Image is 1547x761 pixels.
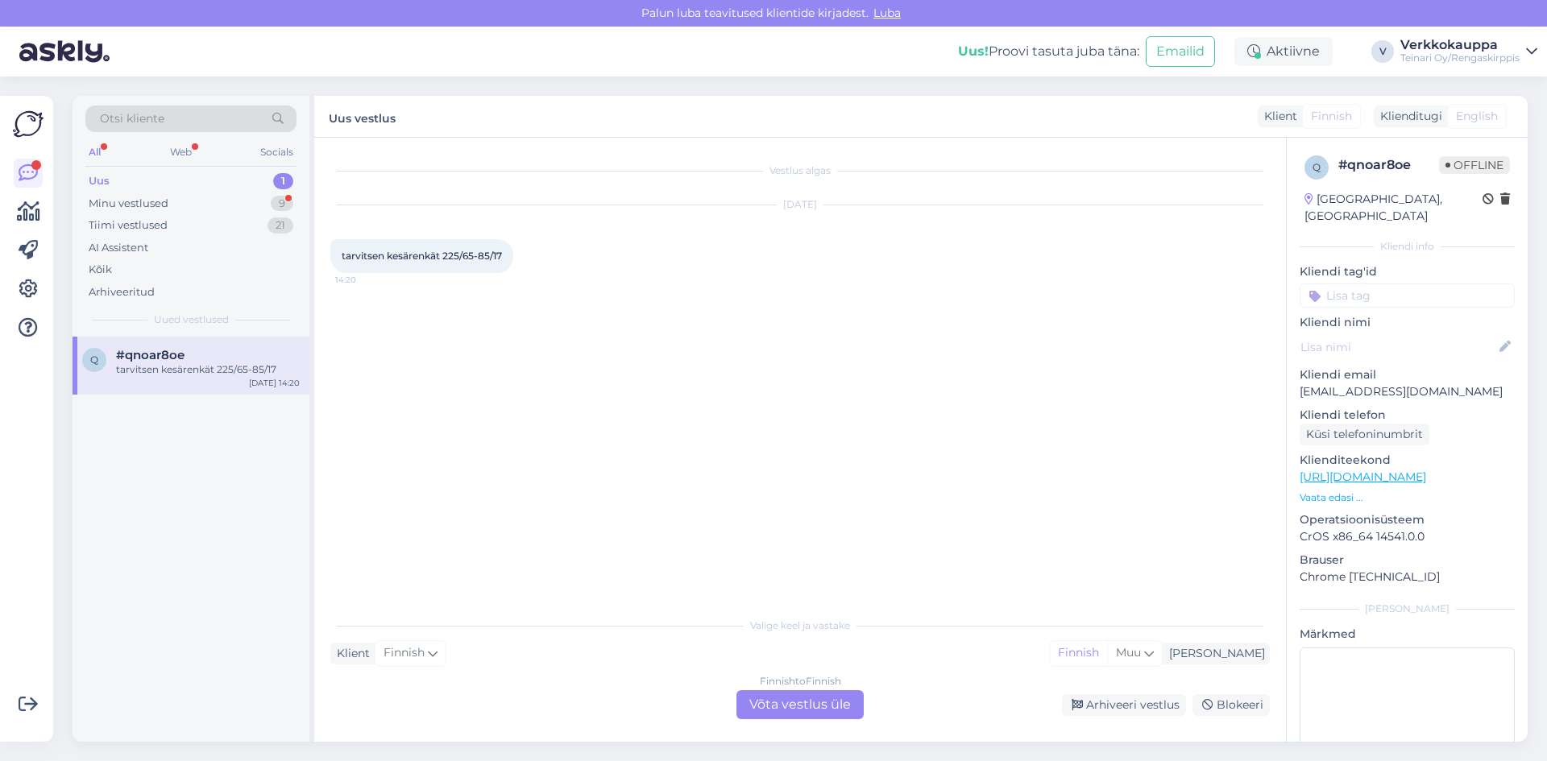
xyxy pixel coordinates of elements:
[1300,528,1515,545] p: CrOS x86_64 14541.0.0
[154,312,229,327] span: Uued vestlused
[1050,641,1107,665] div: Finnish
[89,196,168,212] div: Minu vestlused
[330,618,1270,633] div: Valige keel ja vastake
[1300,338,1496,356] input: Lisa nimi
[1300,407,1515,424] p: Kliendi telefon
[1300,569,1515,585] p: Chrome [TECHNICAL_ID]
[342,250,502,262] span: tarvitsen kesärenkät 225/65-85/17
[89,262,112,278] div: Kõik
[89,240,148,256] div: AI Assistent
[1300,452,1515,469] p: Klienditeekond
[1400,52,1520,64] div: Teinari Oy/Rengaskirppis
[1300,263,1515,280] p: Kliendi tag'id
[1456,108,1498,125] span: English
[1300,490,1515,505] p: Vaata edasi ...
[89,217,168,234] div: Tiimi vestlused
[1400,39,1520,52] div: Verkkokauppa
[1258,108,1297,125] div: Klient
[1300,602,1515,616] div: [PERSON_NAME]
[1300,314,1515,331] p: Kliendi nimi
[1163,645,1265,662] div: [PERSON_NAME]
[760,674,841,689] div: Finnish to Finnish
[384,644,425,662] span: Finnish
[1234,37,1333,66] div: Aktiivne
[330,197,1270,212] div: [DATE]
[268,217,293,234] div: 21
[90,354,98,366] span: q
[271,196,293,212] div: 9
[1371,40,1394,63] div: V
[330,163,1270,178] div: Vestlus algas
[1304,191,1483,225] div: [GEOGRAPHIC_DATA], [GEOGRAPHIC_DATA]
[1300,511,1515,528] p: Operatsioonisüsteem
[257,142,297,163] div: Socials
[1313,161,1321,173] span: q
[1439,156,1510,174] span: Offline
[1300,552,1515,569] p: Brauser
[1146,36,1215,67] button: Emailid
[89,173,110,189] div: Uus
[167,142,195,163] div: Web
[335,274,396,286] span: 14:20
[249,377,300,389] div: [DATE] 14:20
[273,173,293,189] div: 1
[958,43,989,59] b: Uus!
[100,110,164,127] span: Otsi kliente
[958,42,1139,61] div: Proovi tasuta juba täna:
[736,690,864,719] div: Võta vestlus üle
[329,105,396,127] label: Uus vestlus
[869,6,906,20] span: Luba
[116,362,300,377] div: tarvitsen kesärenkät 225/65-85/17
[1300,283,1515,308] input: Lisa tag
[1374,108,1442,125] div: Klienditugi
[1300,239,1515,254] div: Kliendi info
[1300,424,1429,445] div: Küsi telefoninumbrit
[1300,366,1515,383] p: Kliendi email
[1338,155,1439,175] div: # qnoar8oe
[1116,645,1141,660] span: Muu
[330,645,370,662] div: Klient
[1192,694,1270,716] div: Blokeeri
[89,284,155,300] div: Arhiveeritud
[85,142,104,163] div: All
[1300,469,1426,484] a: [URL][DOMAIN_NAME]
[1300,626,1515,643] p: Märkmed
[1062,694,1186,716] div: Arhiveeri vestlus
[116,348,185,362] span: #qnoar8oe
[13,109,44,139] img: Askly Logo
[1311,108,1352,125] span: Finnish
[1300,383,1515,400] p: [EMAIL_ADDRESS][DOMAIN_NAME]
[1400,39,1537,64] a: VerkkokauppaTeinari Oy/Rengaskirppis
